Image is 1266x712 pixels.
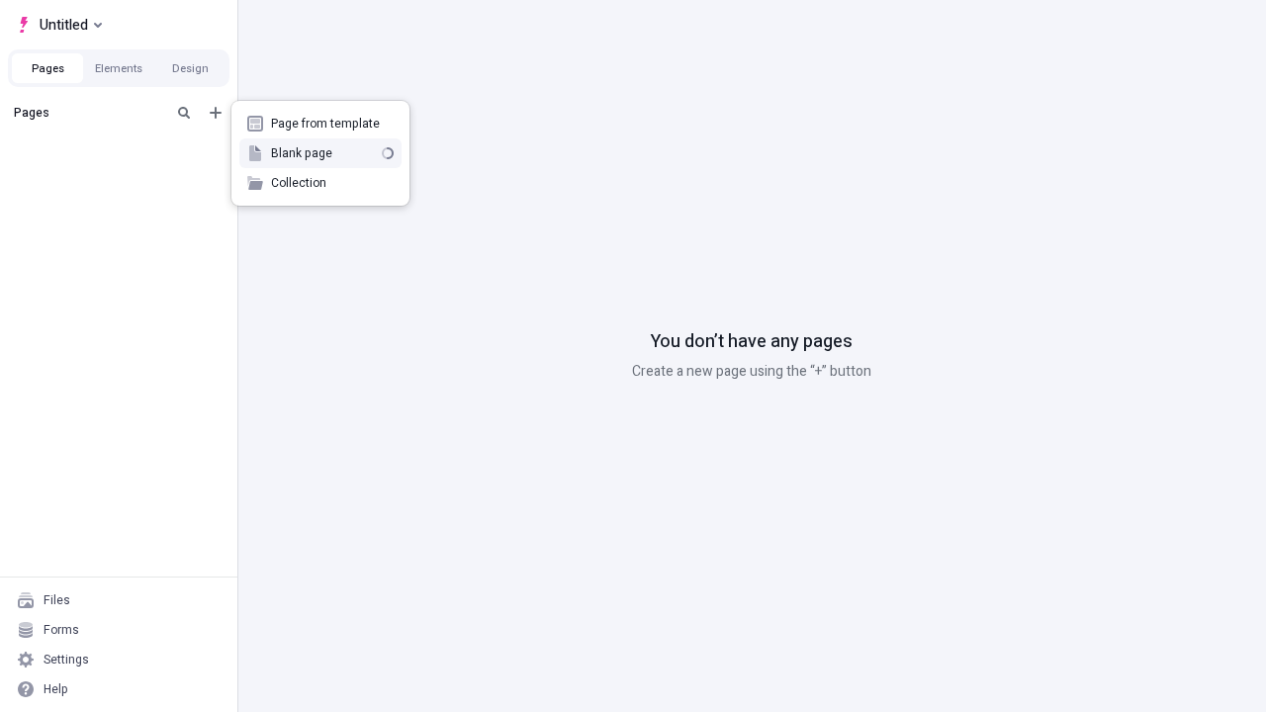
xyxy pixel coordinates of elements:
[44,592,70,608] div: Files
[651,329,853,355] p: You don’t have any pages
[40,13,88,37] span: Untitled
[8,10,110,40] button: Select site
[44,652,89,667] div: Settings
[12,53,83,83] button: Pages
[14,105,164,121] div: Pages
[154,53,226,83] button: Design
[44,681,68,697] div: Help
[231,101,409,206] div: Add new
[271,145,374,161] span: Blank page
[271,175,394,191] span: Collection
[632,361,871,383] p: Create a new page using the “+” button
[83,53,154,83] button: Elements
[204,101,227,125] button: Add new
[44,622,79,638] div: Forms
[271,116,394,132] span: Page from template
